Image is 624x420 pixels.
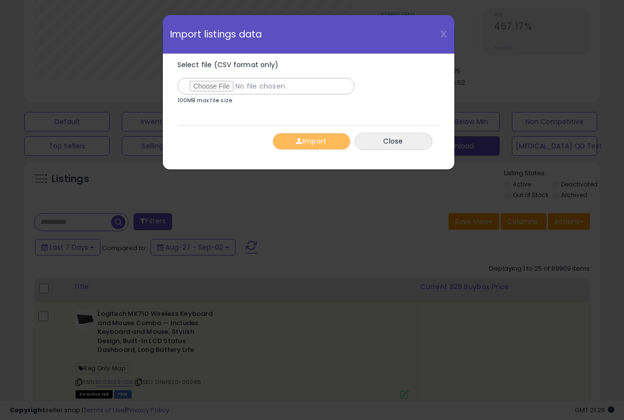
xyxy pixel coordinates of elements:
[170,30,262,39] span: Import listings data
[440,27,447,41] span: X
[273,133,351,150] button: Import
[354,133,432,150] button: Close
[177,60,279,70] span: Select file (CSV format only)
[177,98,233,103] p: 100MB max file size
